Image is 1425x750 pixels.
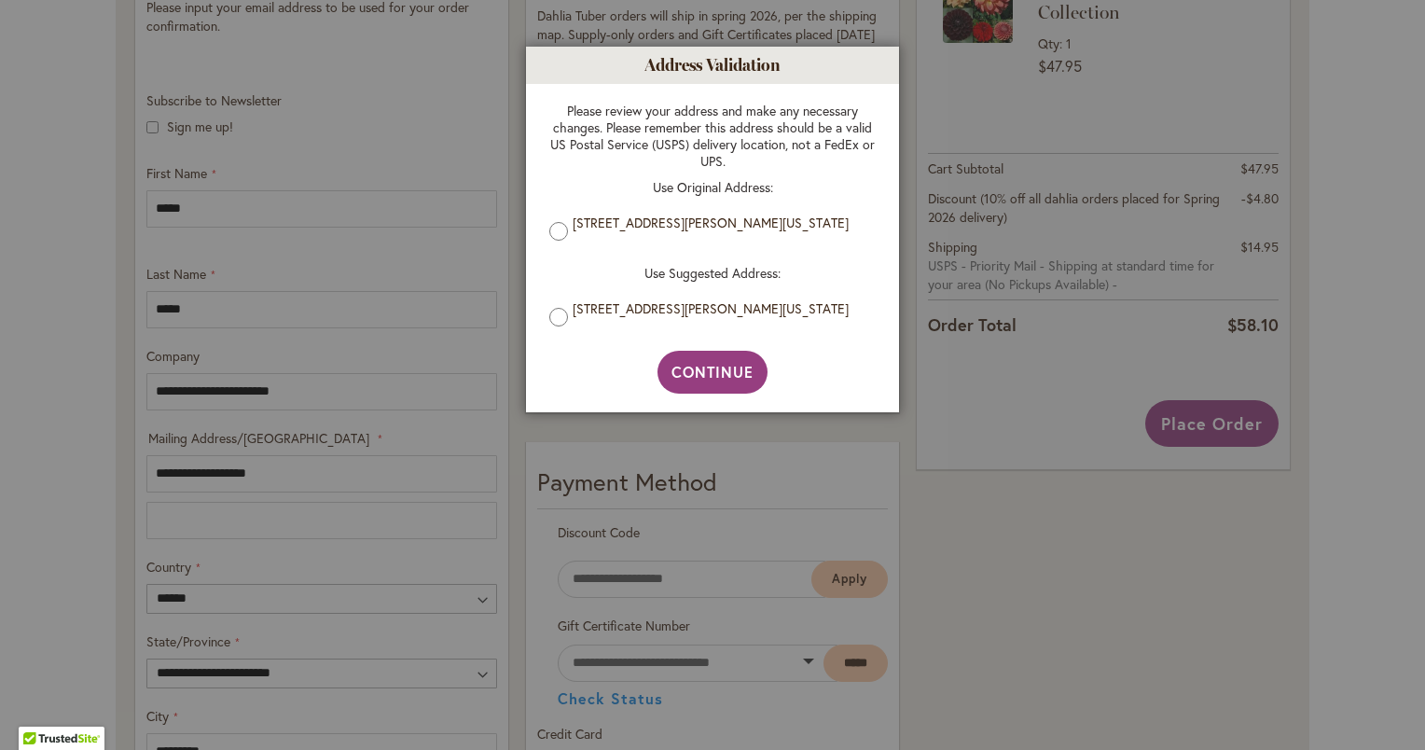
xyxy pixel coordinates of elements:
[573,300,866,317] label: [STREET_ADDRESS][PERSON_NAME][US_STATE]
[14,684,66,736] iframe: Launch Accessibility Center
[573,215,866,231] label: [STREET_ADDRESS][PERSON_NAME][US_STATE]
[549,103,876,170] p: Please review your address and make any necessary changes. Please remember this address should be...
[671,362,754,382] span: Continue
[549,179,876,196] p: Use Original Address:
[549,265,876,282] p: Use Suggested Address:
[657,351,768,394] button: Continue
[526,47,899,84] h1: Address Validation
